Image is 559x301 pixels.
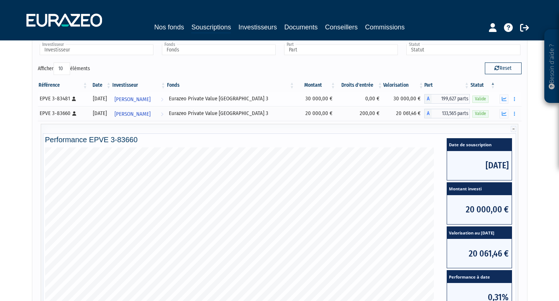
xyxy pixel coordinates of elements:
a: Conseillers [325,22,358,32]
i: Voir l'investisseur [161,93,163,106]
span: Performance à date [447,270,512,283]
p: Besoin d'aide ? [548,33,556,100]
a: [PERSON_NAME] [112,92,166,106]
h4: Performance EPVE 3-83660 [45,136,514,144]
td: 0,00 € [336,92,383,106]
th: Date: activer pour trier la colonne par ordre croissant [88,79,112,92]
td: 200,00 € [336,106,383,121]
a: Investisseurs [238,22,277,32]
th: Montant: activer pour trier la colonne par ordre croissant [295,79,336,92]
select: Afficheréléments [54,62,70,75]
td: 20 061,46 € [383,106,424,121]
div: EPVE 3-83660 [40,110,86,117]
span: 20 000,00 € [447,195,512,224]
span: [DATE] [447,151,512,180]
th: Droits d'entrée: activer pour trier la colonne par ordre croissant [336,79,383,92]
i: [Français] Personne physique [72,97,76,101]
span: A [424,109,432,118]
span: Valorisation au [DATE] [447,227,512,239]
i: [Français] Personne physique [72,111,76,116]
a: Commissions [365,22,405,32]
td: 30 000,00 € [383,92,424,106]
th: Référence : activer pour trier la colonne par ordre croissant [38,79,88,92]
span: 20 061,46 € [447,239,512,268]
span: 133,565 parts [432,109,470,118]
i: Voir l'investisseur [161,107,163,121]
td: 30 000,00 € [295,92,336,106]
div: EPVE 3-83481 [40,95,86,103]
td: 20 000,00 € [295,106,336,121]
span: Valide [472,110,489,117]
button: Reset [485,62,522,74]
span: A [424,94,432,104]
div: Eurazeo Private Value [GEOGRAPHIC_DATA] 3 [169,110,293,117]
th: Valorisation: activer pour trier la colonne par ordre croissant [383,79,424,92]
span: [PERSON_NAME] [115,93,150,106]
span: Valide [472,96,489,103]
div: [DATE] [91,95,109,103]
div: Eurazeo Private Value [GEOGRAPHIC_DATA] 3 [169,95,293,103]
div: A - Eurazeo Private Value Europe 3 [424,109,470,118]
th: Part: activer pour trier la colonne par ordre croissant [424,79,470,92]
a: Nos fonds [154,22,184,32]
th: Fonds: activer pour trier la colonne par ordre croissant [166,79,295,92]
span: Date de souscription [447,139,512,151]
a: Documents [284,22,318,32]
a: Souscriptions [191,22,231,33]
label: Afficher éléments [38,62,90,75]
div: [DATE] [91,110,109,117]
a: [PERSON_NAME] [112,106,166,121]
th: Investisseur: activer pour trier la colonne par ordre croissant [112,79,166,92]
th: Statut : activer pour trier la colonne par ordre d&eacute;croissant [470,79,496,92]
span: 199,627 parts [432,94,470,104]
span: [PERSON_NAME] [115,107,150,121]
span: Montant investi [447,183,512,195]
img: 1732889491-logotype_eurazeo_blanc_rvb.png [26,14,102,27]
div: A - Eurazeo Private Value Europe 3 [424,94,470,104]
